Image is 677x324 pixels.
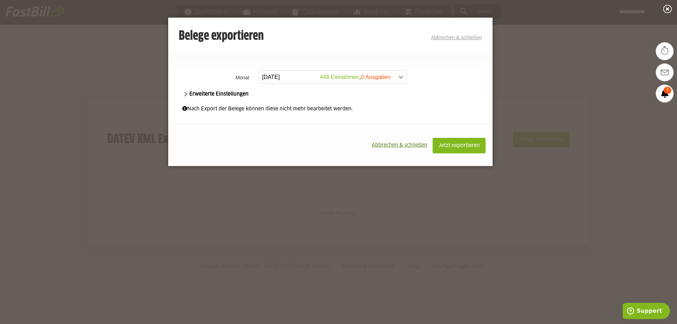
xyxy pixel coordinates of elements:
[366,138,433,153] button: Abbrechen & schließen
[664,87,671,94] span: 2
[372,143,427,148] span: Abbrechen & schließen
[168,68,256,86] th: Monat
[438,143,480,148] span: Jetzt exportieren
[431,35,482,40] a: Abbrechen & schließen
[182,92,249,97] span: Erweiterte Einstellungen
[433,138,486,153] button: Jetzt exportieren
[179,29,264,43] h3: Belege exportieren
[656,85,673,102] a: 2
[182,105,478,113] div: Nach Export der Belege können diese nicht mehr bearbeitet werden.
[623,303,670,320] iframe: Öffnet ein Widget, in dem Sie weitere Informationen finden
